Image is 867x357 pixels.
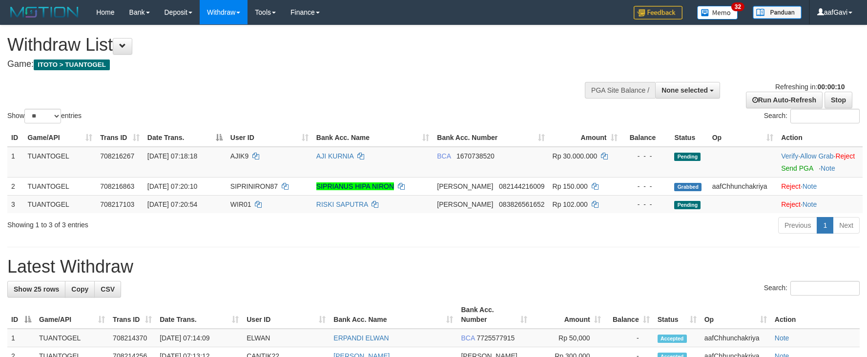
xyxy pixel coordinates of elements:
span: Rp 102.000 [553,200,588,208]
select: Showentries [24,109,61,123]
td: 1 [7,147,24,178]
h1: Withdraw List [7,35,568,55]
img: MOTION_logo.png [7,5,82,20]
th: Trans ID: activate to sort column ascending [109,301,156,329]
h4: Game: [7,59,568,69]
span: BCA [461,334,475,342]
th: Op: activate to sort column ascending [701,301,771,329]
a: Send PGA [781,164,813,172]
a: Verify [781,152,798,160]
th: Date Trans.: activate to sort column ascending [156,301,243,329]
span: Grabbed [674,183,702,191]
span: AJIK9 [230,152,248,160]
span: [PERSON_NAME] [437,200,493,208]
a: Show 25 rows [7,281,65,297]
div: - - - [625,181,667,191]
th: Date Trans.: activate to sort column descending [144,129,227,147]
span: · [800,152,835,160]
th: ID: activate to sort column descending [7,301,35,329]
span: Copy [71,285,88,293]
span: Accepted [658,335,687,343]
span: SIPRINIRON87 [230,182,278,190]
a: 1 [817,217,833,234]
th: Status: activate to sort column ascending [654,301,701,329]
th: Bank Acc. Name: activate to sort column ascending [330,301,457,329]
td: TUANTOGEL [24,177,97,195]
span: Copy 1670738520 to clipboard [456,152,495,160]
td: · [777,195,863,213]
th: Game/API: activate to sort column ascending [35,301,109,329]
th: Bank Acc. Name: activate to sort column ascending [312,129,433,147]
span: BCA [437,152,451,160]
a: Reject [781,182,801,190]
a: Reject [835,152,855,160]
img: Feedback.jpg [634,6,682,20]
th: User ID: activate to sort column ascending [243,301,330,329]
td: [DATE] 07:14:09 [156,329,243,347]
span: Copy 082144216009 to clipboard [499,182,544,190]
div: - - - [625,151,667,161]
span: 708216863 [100,182,134,190]
a: Note [803,182,817,190]
td: 1 [7,329,35,347]
span: Refreshing in: [775,83,845,91]
a: Note [803,200,817,208]
th: Bank Acc. Number: activate to sort column ascending [433,129,548,147]
button: None selected [655,82,720,99]
th: ID [7,129,24,147]
a: Allow Grab [800,152,833,160]
a: CSV [94,281,121,297]
span: Show 25 rows [14,285,59,293]
label: Search: [764,109,860,123]
th: Amount: activate to sort column ascending [531,301,605,329]
td: 708214370 [109,329,156,347]
a: Next [833,217,860,234]
th: Amount: activate to sort column ascending [549,129,621,147]
strong: 00:00:10 [817,83,845,91]
span: None selected [661,86,708,94]
th: Op: activate to sort column ascending [708,129,777,147]
td: 2 [7,177,24,195]
td: ELWAN [243,329,330,347]
a: Reject [781,200,801,208]
th: Action [777,129,863,147]
td: · · [777,147,863,178]
span: Pending [674,153,701,161]
span: Copy 083826561652 to clipboard [499,200,544,208]
span: ITOTO > TUANTOGEL [34,59,110,70]
a: SIPRIANUS HIPA NIRON [316,182,394,190]
span: [DATE] 07:20:10 [147,182,197,190]
th: Balance [621,129,671,147]
span: CSV [101,285,115,293]
span: 708217103 [100,200,134,208]
th: Bank Acc. Number: activate to sort column ascending [457,301,531,329]
td: aafChhunchakriya [701,329,771,347]
span: [PERSON_NAME] [437,182,493,190]
span: Pending [674,201,701,209]
span: 32 [731,2,744,11]
th: Action [771,301,860,329]
th: Balance: activate to sort column ascending [605,301,654,329]
span: Rp 30.000.000 [553,152,598,160]
th: Game/API: activate to sort column ascending [24,129,97,147]
a: ERPANDI ELWAN [333,334,389,342]
td: aafChhunchakriya [708,177,777,195]
th: User ID: activate to sort column ascending [227,129,312,147]
div: Showing 1 to 3 of 3 entries [7,216,354,230]
input: Search: [790,109,860,123]
span: 708216267 [100,152,134,160]
a: Previous [778,217,817,234]
a: Note [775,334,789,342]
a: Copy [65,281,95,297]
span: [DATE] 07:20:54 [147,200,197,208]
span: WIR01 [230,200,251,208]
td: TUANTOGEL [35,329,109,347]
td: TUANTOGEL [24,195,97,213]
input: Search: [790,281,860,296]
a: AJI KURNIA [316,152,353,160]
td: · [777,177,863,195]
div: - - - [625,199,667,209]
img: Button%20Memo.svg [697,6,738,20]
label: Show entries [7,109,82,123]
td: - [605,329,654,347]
